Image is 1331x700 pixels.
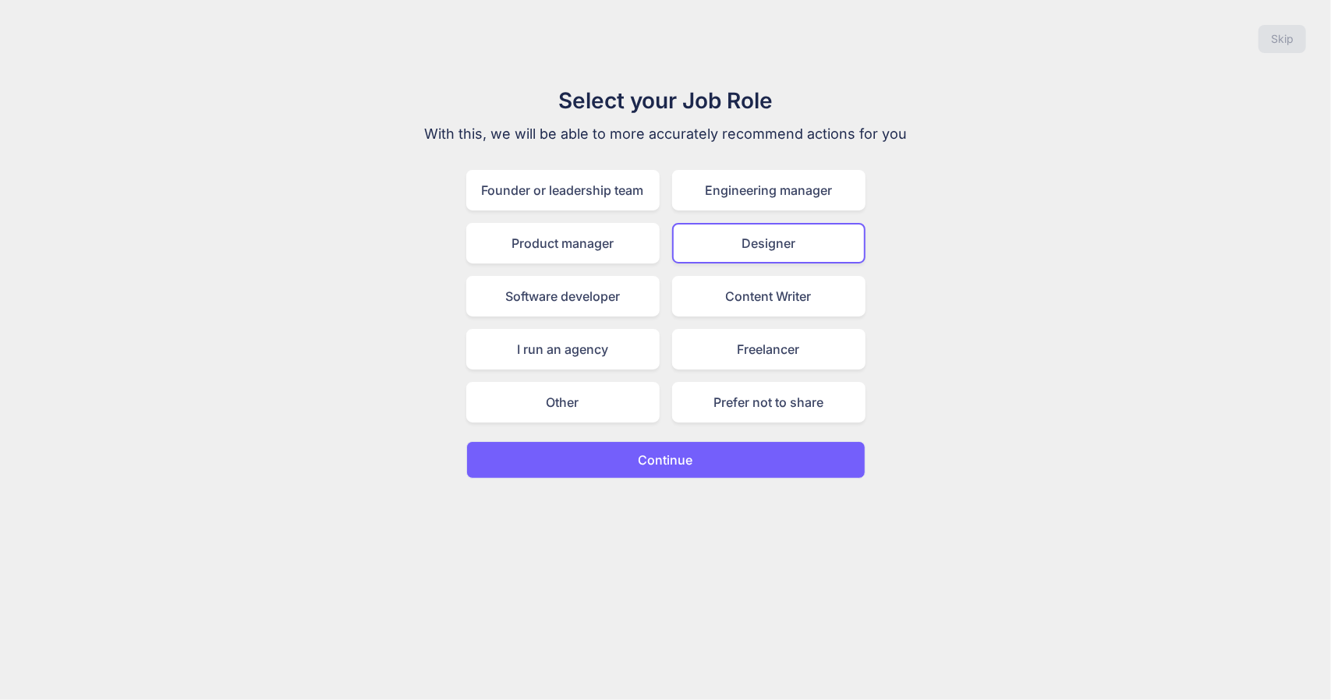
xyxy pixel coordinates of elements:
[672,223,866,263] div: Designer
[672,170,866,210] div: Engineering manager
[466,329,660,369] div: I run an agency
[466,223,660,263] div: Product manager
[672,329,866,369] div: Freelancer
[404,123,928,145] p: With this, we will be able to more accurately recommend actions for you
[672,382,866,422] div: Prefer not to share
[404,84,928,117] h1: Select your Job Role
[466,382,660,422] div: Other
[639,451,693,469] p: Continue
[466,170,660,210] div: Founder or leadership team
[466,276,660,316] div: Software developer
[672,276,866,316] div: Content Writer
[466,441,866,479] button: Continue
[1258,25,1306,53] button: Skip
